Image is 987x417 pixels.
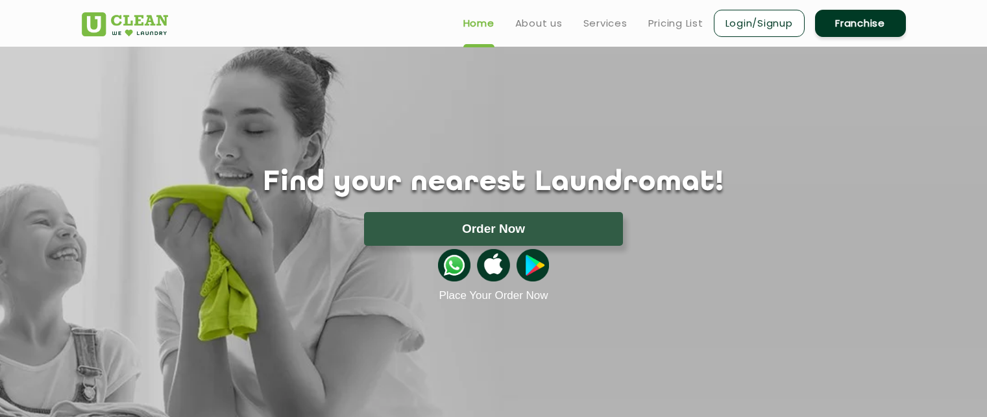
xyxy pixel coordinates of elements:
[72,167,916,199] h1: Find your nearest Laundromat!
[714,10,805,37] a: Login/Signup
[364,212,623,246] button: Order Now
[477,249,509,281] img: apple-icon.png
[515,16,563,31] a: About us
[438,249,470,281] img: whatsappicon.png
[815,10,906,37] a: Franchise
[583,16,628,31] a: Services
[463,16,494,31] a: Home
[82,12,168,36] img: UClean Laundry and Dry Cleaning
[648,16,703,31] a: Pricing List
[517,249,549,281] img: playstoreicon.png
[439,289,548,302] a: Place Your Order Now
